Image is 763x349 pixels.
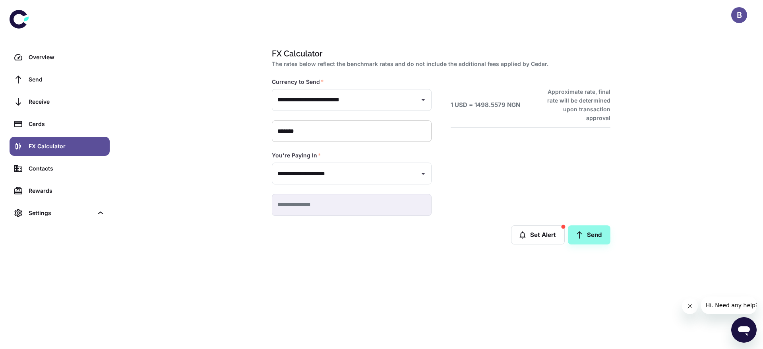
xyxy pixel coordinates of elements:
[272,151,321,159] label: You're Paying In
[29,142,105,151] div: FX Calculator
[10,92,110,111] a: Receive
[731,317,757,343] iframe: Button to launch messaging window
[10,70,110,89] a: Send
[29,120,105,128] div: Cards
[29,53,105,62] div: Overview
[272,78,324,86] label: Currency to Send
[29,75,105,84] div: Send
[418,168,429,179] button: Open
[10,137,110,156] a: FX Calculator
[538,87,610,122] h6: Approximate rate, final rate will be determined upon transaction approval
[10,48,110,67] a: Overview
[10,204,110,223] div: Settings
[682,298,698,314] iframe: Close message
[29,97,105,106] div: Receive
[10,181,110,200] a: Rewards
[29,164,105,173] div: Contacts
[418,94,429,105] button: Open
[451,101,520,110] h6: 1 USD = 1498.5579 NGN
[10,114,110,134] a: Cards
[701,297,757,314] iframe: Message from company
[511,225,565,244] button: Set Alert
[731,7,747,23] button: B
[568,225,610,244] a: Send
[272,48,607,60] h1: FX Calculator
[29,209,93,217] div: Settings
[10,159,110,178] a: Contacts
[5,6,57,12] span: Hi. Need any help?
[29,186,105,195] div: Rewards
